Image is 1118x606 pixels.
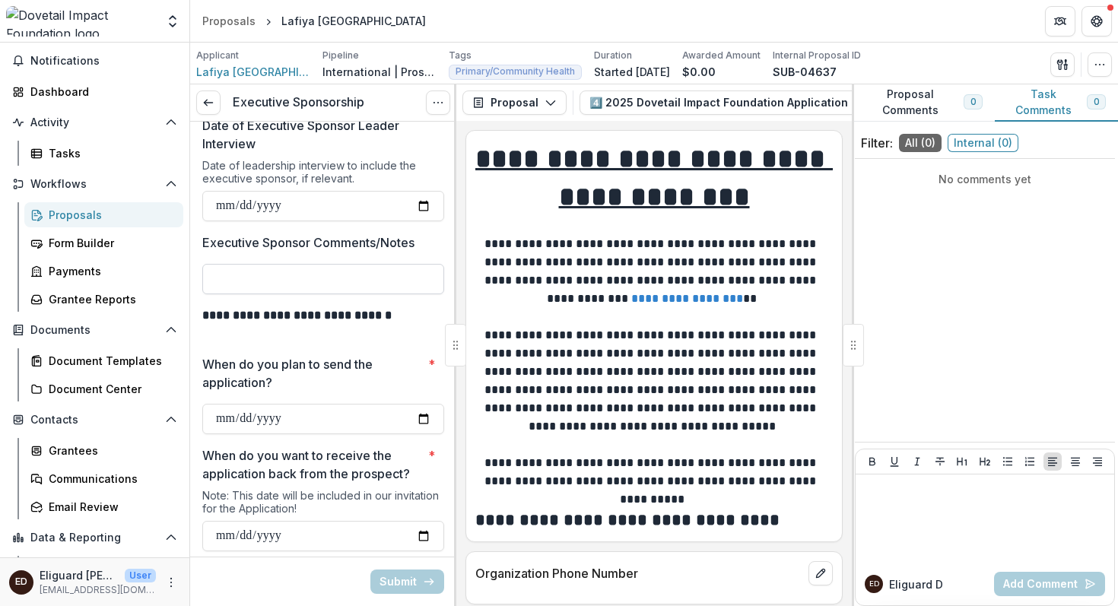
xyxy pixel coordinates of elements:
div: Grantee Reports [49,291,171,307]
button: Bold [863,452,881,471]
p: SUB-04637 [773,64,837,80]
span: Documents [30,324,159,337]
p: Filter: [861,134,893,152]
button: Italicize [908,452,926,471]
span: Activity [30,116,159,129]
a: Proposals [24,202,183,227]
p: User [125,569,156,582]
div: Date of leadership interview to include the executive sponsor, if relevant. [202,159,444,191]
a: Dashboard [24,556,183,581]
button: Open Documents [6,318,183,342]
button: Open Activity [6,110,183,135]
button: Ordered List [1021,452,1039,471]
button: Task Comments [995,84,1118,122]
button: Open entity switcher [162,6,183,36]
p: Tags [449,49,472,62]
div: Eliguard Dawson [869,580,879,588]
p: Eliguard D [889,576,943,592]
div: Form Builder [49,235,171,251]
div: Lafiya [GEOGRAPHIC_DATA] [281,13,426,29]
p: Awarded Amount [682,49,761,62]
nav: breadcrumb [196,10,432,32]
button: Get Help [1081,6,1112,36]
button: Add Comment [994,572,1105,596]
span: Notifications [30,55,177,68]
p: [EMAIL_ADDRESS][DOMAIN_NAME] [40,583,156,597]
button: Open Contacts [6,408,183,432]
a: Lafiya [GEOGRAPHIC_DATA] [196,64,310,80]
div: Payments [49,263,171,279]
p: Executive Sponsor Comments/Notes [202,233,414,252]
p: Eliguard [PERSON_NAME] [40,567,119,583]
a: Tasks [24,141,183,166]
span: Workflows [30,178,159,191]
div: Proposals [202,13,256,29]
a: Proposals [196,10,262,32]
p: Date of Executive Sponsor Leader Interview [202,116,435,153]
img: Dovetail Impact Foundation logo [6,6,156,36]
p: Internal Proposal ID [773,49,861,62]
p: $0.00 [682,64,716,80]
button: Align Center [1066,452,1085,471]
p: When do you want to receive the application back from the prospect? [202,446,422,483]
div: Note: This date will be included in our invitation for the Application! [202,489,444,521]
a: Grantees [24,438,183,463]
button: Align Right [1088,452,1107,471]
div: Eliguard Dawson [15,577,27,587]
button: More [162,573,180,592]
p: Organization Phone Number [475,564,802,582]
button: Open Data & Reporting [6,525,183,550]
button: Underline [885,452,904,471]
a: Document Templates [24,348,183,373]
button: Notifications [6,49,183,73]
button: Submit [370,570,444,594]
a: Grantee Reports [24,287,183,312]
span: Data & Reporting [30,531,159,544]
a: Email Review [24,494,183,519]
h3: Executive Sponsorship [233,95,364,109]
span: Primary/Community Health [456,66,575,77]
p: Duration [594,49,632,62]
p: Applicant [196,49,239,62]
div: Email Review [49,499,171,515]
a: Payments [24,259,183,284]
div: Communications [49,471,171,487]
a: Communications [24,466,183,491]
button: Partners [1045,6,1075,36]
button: Bullet List [999,452,1017,471]
div: Grantees [49,443,171,458]
button: edit [808,561,833,585]
button: Align Left [1043,452,1062,471]
div: Dashboard [30,84,171,100]
a: Dashboard [6,79,183,104]
div: Tasks [49,145,171,161]
a: Document Center [24,376,183,401]
span: Contacts [30,414,159,427]
button: Strike [931,452,949,471]
span: Internal ( 0 ) [948,134,1018,152]
p: International | Prospects Pipeline [322,64,437,80]
button: Proposal [462,90,567,115]
p: Pipeline [322,49,359,62]
button: Heading 1 [953,452,971,471]
button: Heading 2 [976,452,994,471]
p: No comments yet [861,171,1109,187]
p: Started [DATE] [594,64,670,80]
span: 0 [970,97,976,107]
button: Options [426,90,450,115]
a: Form Builder [24,230,183,255]
span: All ( 0 ) [899,134,942,152]
div: Document Templates [49,353,171,369]
div: Document Center [49,381,171,397]
button: 4️⃣ 2025 Dovetail Impact Foundation Application [580,90,901,115]
button: Proposal Comments [852,84,995,122]
button: Open Workflows [6,172,183,196]
div: Proposals [49,207,171,223]
p: When do you plan to send the application? [202,355,422,392]
span: 0 [1094,97,1099,107]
